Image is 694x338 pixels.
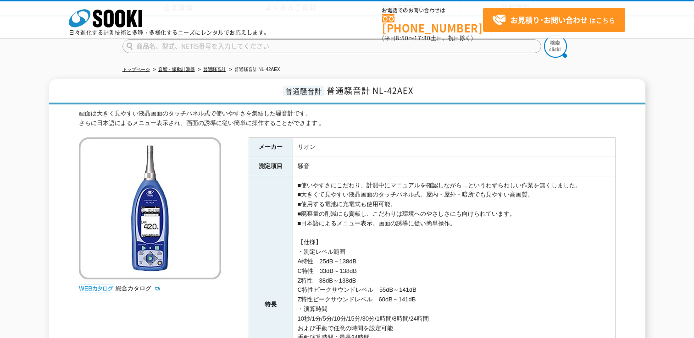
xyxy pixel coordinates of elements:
[228,65,280,75] li: 普通騒音計 NL-42AEX
[116,285,161,292] a: 総合カタログ
[293,137,615,157] td: リオン
[283,86,324,96] span: 普通騒音計
[69,30,270,35] p: 日々進化する計測技術と多種・多様化するニーズにレンタルでお応えします。
[79,109,616,128] div: 画面は大きく見やすい液晶画面のタッチパネル式で使いやすさを集結した騒音計です。 さらに日本語によるメニュー表示され、画面の誘導に従い簡単に操作することができます 。
[382,14,483,33] a: [PHONE_NUMBER]
[544,35,567,58] img: btn_search.png
[382,34,473,42] span: (平日 ～ 土日、祝日除く)
[483,8,625,32] a: お見積り･お問い合わせはこちら
[122,67,150,72] a: トップページ
[396,34,409,42] span: 8:50
[79,137,221,279] img: 普通騒音計 NL-42AEX
[327,84,413,97] span: 普通騒音計 NL-42AEX
[249,137,293,157] th: メーカー
[511,14,588,25] strong: お見積り･お問い合わせ
[249,157,293,176] th: 測定項目
[158,67,195,72] a: 音響・振動計測器
[122,39,541,53] input: 商品名、型式、NETIS番号を入力してください
[293,157,615,176] td: 騒音
[414,34,431,42] span: 17:30
[203,67,226,72] a: 普通騒音計
[492,13,615,27] span: はこちら
[79,284,113,293] img: webカタログ
[382,8,483,13] span: お電話でのお問い合わせは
